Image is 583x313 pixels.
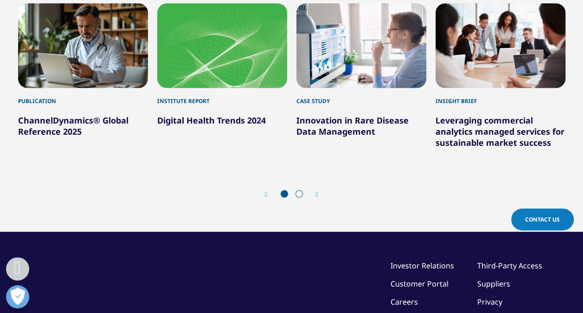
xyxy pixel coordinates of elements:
[477,260,542,270] a: Third-Party Access
[18,3,148,148] div: 1 / 6
[477,278,510,288] a: Suppliers
[296,115,409,137] a: Innovation in Rare Disease Data Management
[477,296,502,306] a: Privacy
[265,190,277,199] div: Previous slide
[391,296,418,306] a: Careers
[391,260,454,270] a: Investor Relations
[18,88,148,105] div: Publication
[436,3,565,148] div: 4 / 6
[511,209,574,230] a: Contact Us
[296,3,426,148] div: 3 / 6
[525,215,560,223] span: Contact Us
[391,278,448,288] a: Customer Portal
[157,3,287,148] div: 2 / 6
[436,88,565,105] div: Insight Brief
[157,88,287,105] div: Institute Report
[307,190,319,199] div: Next slide
[296,88,426,105] div: Case Study
[6,285,29,308] button: Open Preferences
[18,115,128,137] a: ChannelDynamics® Global Reference 2025
[436,115,564,148] a: Leveraging commercial analytics managed services for sustainable market success
[157,115,266,126] a: Digital Health Trends 2024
